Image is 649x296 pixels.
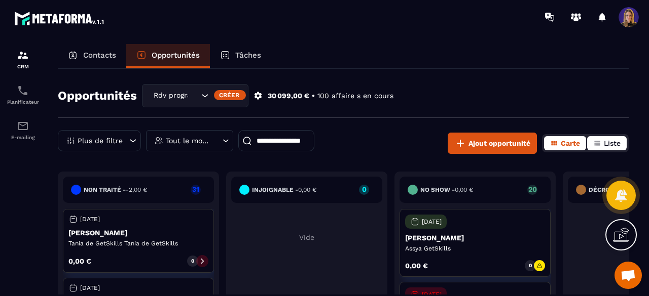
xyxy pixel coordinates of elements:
p: Tâches [235,51,261,60]
p: [DATE] [422,218,442,225]
p: 0 [359,186,369,193]
p: Opportunités [152,51,200,60]
p: Assya GetSkills [405,244,545,252]
p: Contacts [83,51,116,60]
span: 0,00 € [455,186,473,193]
p: 31 [191,186,201,193]
span: -2,00 € [126,186,147,193]
span: Liste [604,139,621,147]
a: Tâches [210,44,271,68]
a: emailemailE-mailing [3,112,43,148]
input: Search for option [189,90,199,101]
p: 0 [529,262,532,269]
a: formationformationCRM [3,41,43,77]
div: Créer [214,90,246,100]
p: CRM [3,64,43,69]
h6: Décroché - [589,186,645,193]
h6: No show - [420,186,473,193]
h2: Opportunités [58,86,137,106]
p: Vide [231,233,382,241]
a: schedulerschedulerPlanificateur [3,77,43,112]
img: logo [14,9,105,27]
img: scheduler [17,84,29,97]
p: 0,00 € [68,258,91,265]
span: Ajout opportunité [468,138,530,148]
img: formation [17,49,29,61]
h6: injoignable - [252,186,316,193]
h6: Non traité - [84,186,147,193]
p: E-mailing [3,135,43,140]
a: Ouvrir le chat [615,262,642,289]
p: 0,00 € [405,262,428,269]
p: 0 [191,258,194,265]
button: Carte [544,136,586,150]
p: [DATE] [80,284,100,291]
img: email [17,120,29,132]
a: Opportunités [126,44,210,68]
p: Tania de GetSkills Tania de GetSkills [68,239,208,247]
a: Contacts [58,44,126,68]
button: Liste [587,136,627,150]
p: • [312,91,315,101]
p: [PERSON_NAME] [405,234,545,242]
span: 0,00 € [298,186,316,193]
p: [PERSON_NAME] [68,229,208,237]
p: Tout le monde [166,137,211,144]
p: 100 affaire s en cours [317,91,393,101]
span: Rdv programmé [151,90,189,101]
button: Ajout opportunité [448,133,537,154]
p: [DATE] [80,216,100,223]
span: Carte [561,139,580,147]
p: 20 [527,186,537,193]
div: Search for option [142,84,248,107]
p: 30 099,00 € [268,91,309,101]
p: Plus de filtre [78,137,123,144]
p: Planificateur [3,99,43,105]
